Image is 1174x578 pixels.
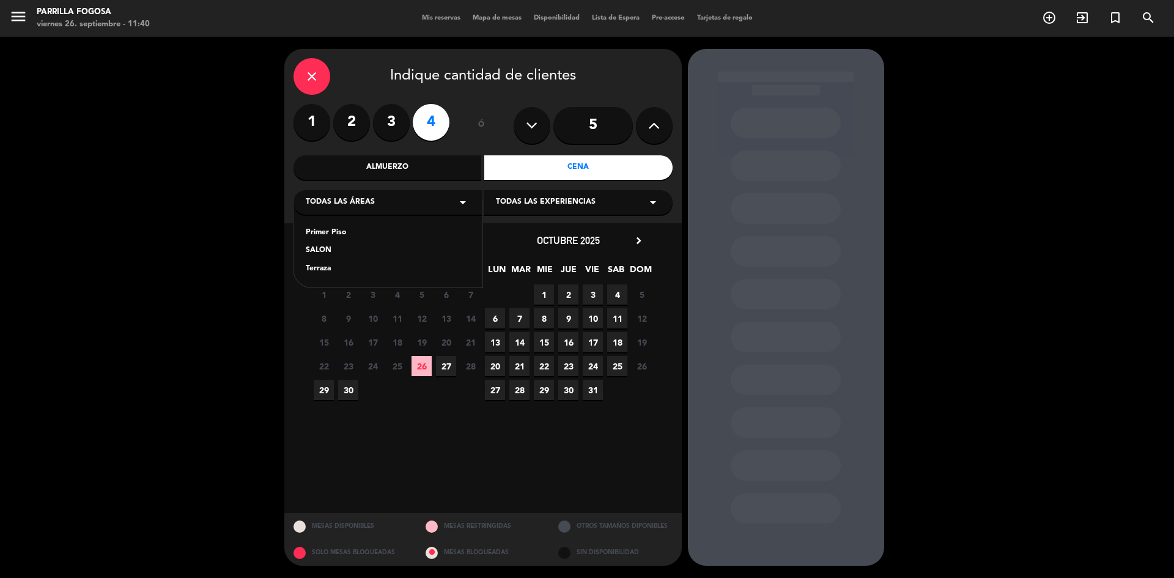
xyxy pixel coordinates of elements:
i: exit_to_app [1075,10,1090,25]
span: 22 [534,356,554,376]
span: Disponibilidad [528,15,586,21]
div: MESAS RESTRINGIDAS [416,513,549,539]
span: 7 [460,284,481,305]
span: 9 [558,308,578,328]
span: 19 [412,332,432,352]
span: 24 [363,356,383,376]
div: SOLO MESAS BLOQUEADAS [284,539,417,566]
span: 12 [632,308,652,328]
span: 22 [314,356,334,376]
div: OTROS TAMAÑOS DIPONIBLES [549,513,682,539]
span: 30 [558,380,578,400]
div: Indique cantidad de clientes [293,58,673,95]
div: MESAS DISPONIBLES [284,513,417,539]
div: Primer Piso [306,227,470,239]
span: 4 [387,284,407,305]
div: viernes 26. septiembre - 11:40 [37,18,150,31]
span: 18 [387,332,407,352]
span: Pre-acceso [646,15,691,21]
span: 15 [534,332,554,352]
span: 10 [363,308,383,328]
span: Mis reservas [416,15,467,21]
span: 14 [460,308,481,328]
span: 16 [558,332,578,352]
span: 9 [338,308,358,328]
span: 16 [338,332,358,352]
span: MAR [511,262,531,283]
span: 20 [436,332,456,352]
span: 29 [534,380,554,400]
span: 13 [436,308,456,328]
span: 30 [338,380,358,400]
span: 5 [632,284,652,305]
span: 23 [338,356,358,376]
span: LUN [487,262,507,283]
span: octubre 2025 [537,234,600,246]
span: 1 [534,284,554,305]
span: 19 [632,332,652,352]
i: arrow_drop_down [646,195,660,210]
div: Terraza [306,263,470,275]
span: 24 [583,356,603,376]
span: 11 [387,308,407,328]
span: 4 [607,284,627,305]
span: 7 [509,308,530,328]
span: 28 [460,356,481,376]
span: 6 [485,308,505,328]
span: 1 [314,284,334,305]
span: 15 [314,332,334,352]
i: close [305,69,319,84]
span: 5 [412,284,432,305]
span: 18 [607,332,627,352]
span: 10 [583,308,603,328]
i: search [1141,10,1156,25]
span: Lista de Espera [586,15,646,21]
label: 3 [373,104,410,141]
label: 1 [293,104,330,141]
div: Almuerzo [293,155,482,180]
span: 21 [509,356,530,376]
span: SAB [606,262,626,283]
span: 12 [412,308,432,328]
div: Parrilla Fogosa [37,6,150,18]
span: 20 [485,356,505,376]
span: Tarjetas de regalo [691,15,759,21]
span: 28 [509,380,530,400]
span: 8 [534,308,554,328]
span: 17 [363,332,383,352]
span: 26 [412,356,432,376]
i: menu [9,7,28,26]
i: arrow_drop_down [456,195,470,210]
span: 23 [558,356,578,376]
span: 25 [387,356,407,376]
span: 2 [338,284,358,305]
span: 21 [460,332,481,352]
span: Todas las áreas [306,196,375,209]
div: SIN DISPONIBILIDAD [549,539,682,566]
div: SALON [306,245,470,257]
div: MESAS BLOQUEADAS [416,539,549,566]
span: JUE [558,262,578,283]
span: 8 [314,308,334,328]
span: 31 [583,380,603,400]
span: 25 [607,356,627,376]
span: 17 [583,332,603,352]
span: DOM [630,262,650,283]
span: 11 [607,308,627,328]
div: Cena [484,155,673,180]
i: chevron_right [632,234,645,247]
button: menu [9,7,28,30]
div: ó [462,104,501,147]
span: 3 [363,284,383,305]
span: 13 [485,332,505,352]
span: 14 [509,332,530,352]
span: VIE [582,262,602,283]
i: turned_in_not [1108,10,1123,25]
span: 27 [436,356,456,376]
span: 29 [314,380,334,400]
span: Todas las experiencias [496,196,596,209]
span: 3 [583,284,603,305]
i: add_circle_outline [1042,10,1057,25]
span: 2 [558,284,578,305]
span: Mapa de mesas [467,15,528,21]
